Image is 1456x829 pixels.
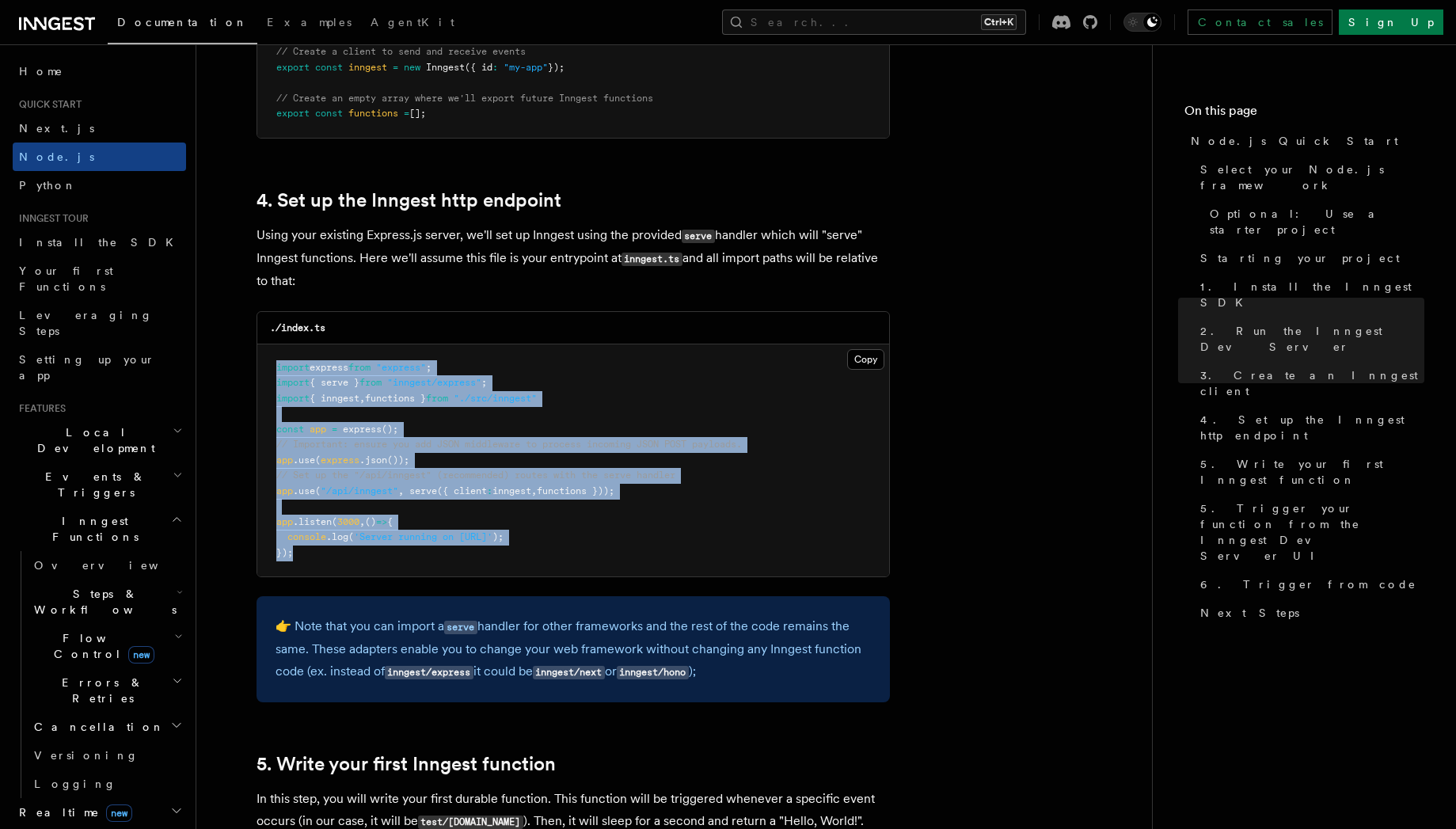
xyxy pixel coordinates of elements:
[19,309,153,337] span: Leveraging Steps
[34,778,116,790] span: Logging
[315,485,321,496] span: (
[376,362,426,373] span: "express"
[332,424,337,435] span: =
[13,143,186,171] a: Node.js
[1210,206,1424,238] span: Optional: Use a starter project
[13,57,186,86] a: Home
[276,377,310,388] span: import
[276,46,526,57] span: // Create a client to send and receive events
[315,454,321,466] span: (
[398,485,404,496] span: ,
[1339,10,1443,35] a: Sign Up
[267,16,352,29] span: Examples
[13,114,186,143] a: Next.js
[19,353,155,382] span: Setting up your app
[1200,279,1424,310] span: 1. Install the Inngest SDK
[359,377,382,388] span: from
[1200,500,1424,564] span: 5. Trigger your function from the Inngest Dev Server UI
[1194,272,1424,317] a: 1. Install the Inngest SDK
[454,393,537,404] span: "./src/inngest"
[337,516,359,527] span: 3000
[348,108,398,119] span: functions
[1203,200,1424,244] a: Optional: Use a starter project
[1184,101,1424,127] h4: On this page
[492,485,531,496] span: inngest
[276,108,310,119] span: export
[1194,599,1424,627] a: Next Steps
[487,485,492,496] span: :
[28,713,186,741] button: Cancellation
[531,485,537,496] span: ,
[19,122,94,135] span: Next.js
[365,393,426,404] span: functions }
[28,668,186,713] button: Errors & Retries
[276,454,293,466] span: app
[310,377,359,388] span: { serve }
[1200,412,1424,443] span: 4. Set up the Inngest http endpoint
[382,424,398,435] span: ();
[276,615,871,683] p: 👉 Note that you can import a handler for other frameworks and the rest of the code remains the sa...
[13,418,186,462] button: Local Development
[622,253,682,266] code: inngest.ts
[981,14,1017,30] kbd: Ctrl+K
[13,551,186,798] div: Inngest Functions
[321,485,398,496] span: "/api/inngest"
[492,531,504,542] span: );
[1194,570,1424,599] a: 6. Trigger from code
[13,98,82,111] span: Quick start
[326,531,348,542] span: .log
[682,230,715,243] code: serve
[270,322,325,333] code: ./index.ts
[257,753,556,775] a: 5. Write your first Inngest function
[34,559,197,572] span: Overview
[19,150,94,163] span: Node.js
[108,5,257,44] a: Documentation
[847,349,884,370] button: Copy
[257,189,561,211] a: 4. Set up the Inngest http endpoint
[426,362,431,373] span: ;
[276,547,293,558] span: });
[28,551,186,580] a: Overview
[361,5,464,43] a: AgentKit
[492,62,498,73] span: :
[28,675,172,706] span: Errors & Retries
[1194,361,1424,405] a: 3. Create an Inngest client
[404,108,409,119] span: =
[128,646,154,664] span: new
[276,62,310,73] span: export
[617,666,689,679] code: inngest/hono
[13,424,173,456] span: Local Development
[257,5,361,43] a: Examples
[354,531,492,542] span: 'Server running on [URL]'
[1200,605,1299,621] span: Next Steps
[385,666,473,679] code: inngest/express
[504,62,548,73] span: "my-app"
[257,224,890,292] p: Using your existing Express.js server, we'll set up Inngest using the provided handler which will...
[359,393,365,404] span: ,
[548,62,565,73] span: });
[1200,367,1424,399] span: 3. Create an Inngest client
[13,171,186,200] a: Python
[387,377,481,388] span: "inngest/express"
[359,454,387,466] span: .json
[19,264,113,293] span: Your first Functions
[28,586,177,618] span: Steps & Workflows
[481,377,487,388] span: ;
[348,362,371,373] span: from
[465,62,492,73] span: ({ id
[276,93,653,104] span: // Create an empty array where we'll export future Inngest functions
[28,741,186,770] a: Versioning
[13,257,186,301] a: Your first Functions
[276,516,293,527] span: app
[13,798,186,827] button: Realtimenew
[13,345,186,390] a: Setting up your app
[13,402,66,415] span: Features
[409,485,437,496] span: serve
[287,531,326,542] span: console
[276,470,675,481] span: // Set up the "/api/inngest" (recommended) routes with the serve handler
[1200,456,1424,488] span: 5. Write your first Inngest function
[348,531,354,542] span: (
[293,485,315,496] span: .use
[276,485,293,496] span: app
[310,393,359,404] span: { inngest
